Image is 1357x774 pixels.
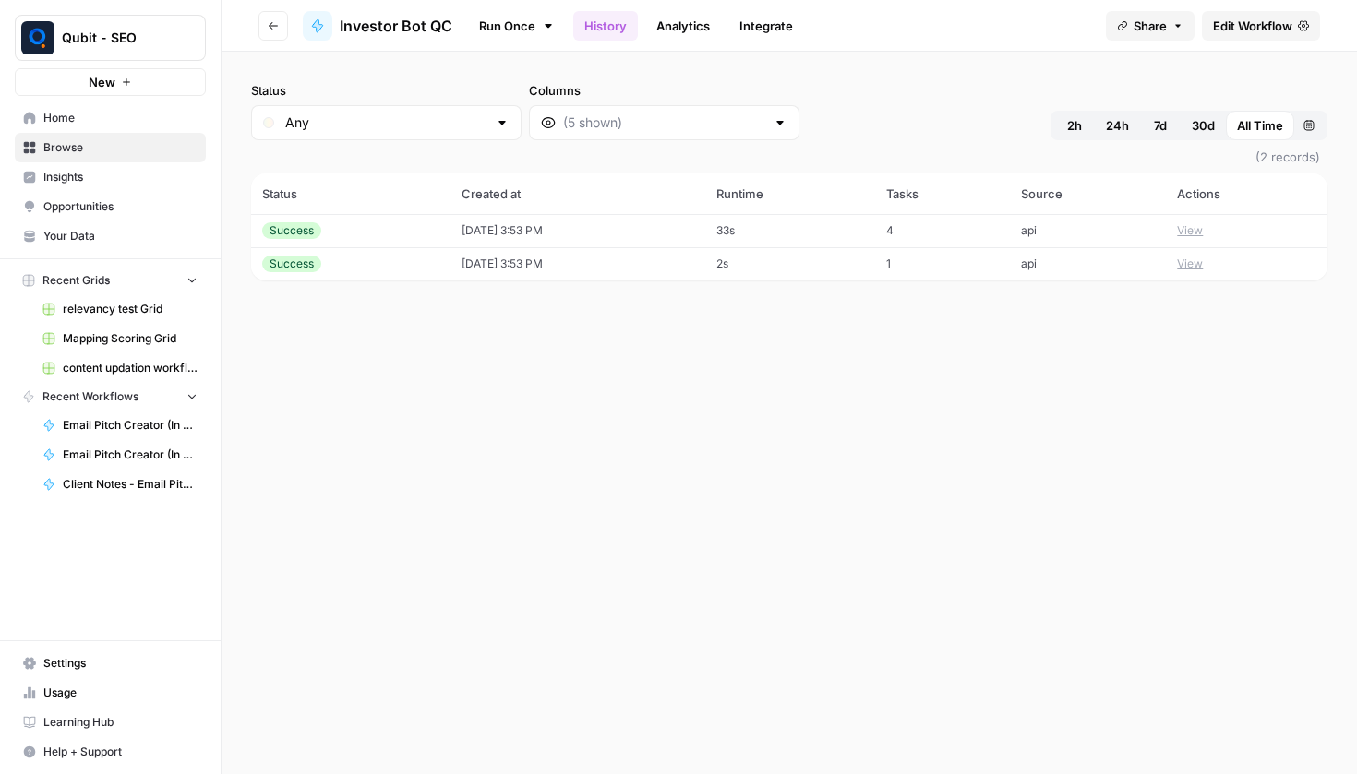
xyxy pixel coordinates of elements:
[34,411,206,440] a: Email Pitch Creator (In Use)
[15,267,206,294] button: Recent Grids
[1166,173,1327,214] th: Actions
[645,11,721,41] a: Analytics
[15,15,206,61] button: Workspace: Qubit - SEO
[1134,17,1167,35] span: Share
[450,247,705,280] td: [DATE] 3:53 PM
[467,10,566,42] a: Run Once
[15,162,206,192] a: Insights
[15,133,206,162] a: Browse
[63,360,198,376] span: content updation workflow
[1213,17,1292,35] span: Edit Workflow
[875,247,1009,280] td: 1
[63,330,198,347] span: Mapping Scoring Grid
[563,113,765,132] input: (5 shown)
[15,678,206,708] a: Usage
[43,198,198,215] span: Opportunities
[875,214,1009,247] td: 4
[43,169,198,185] span: Insights
[21,21,54,54] img: Qubit - SEO Logo
[1095,111,1140,140] button: 24h
[62,29,174,47] span: Qubit - SEO
[63,476,198,493] span: Client Notes - Email Pitch (Input)
[15,68,206,96] button: New
[43,139,198,156] span: Browse
[285,113,487,132] input: Any
[1177,256,1203,272] button: View
[1054,111,1095,140] button: 2h
[251,140,1327,173] span: (2 records)
[1181,111,1226,140] button: 30d
[34,440,206,470] a: Email Pitch Creator (In Use)
[1140,111,1181,140] button: 7d
[43,655,198,672] span: Settings
[1010,173,1167,214] th: Source
[1177,222,1203,239] button: View
[303,11,452,41] a: Investor Bot QC
[43,110,198,126] span: Home
[63,301,198,317] span: relevancy test Grid
[15,103,206,133] a: Home
[340,15,452,37] span: Investor Bot QC
[34,353,206,383] a: content updation workflow
[1202,11,1320,41] a: Edit Workflow
[42,388,138,405] span: Recent Workflows
[1106,116,1129,135] span: 24h
[15,221,206,251] a: Your Data
[43,744,198,760] span: Help + Support
[43,714,198,731] span: Learning Hub
[450,173,705,214] th: Created at
[1192,116,1215,135] span: 30d
[1154,116,1167,135] span: 7d
[705,247,875,280] td: 2s
[875,173,1009,214] th: Tasks
[1067,116,1082,135] span: 2h
[728,11,804,41] a: Integrate
[251,81,522,100] label: Status
[1010,214,1167,247] td: api
[34,294,206,324] a: relevancy test Grid
[15,192,206,221] a: Opportunities
[15,649,206,678] a: Settings
[705,173,875,214] th: Runtime
[1106,11,1195,41] button: Share
[15,737,206,767] button: Help + Support
[573,11,638,41] a: History
[1237,116,1283,135] span: All Time
[89,73,115,91] span: New
[43,228,198,244] span: Your Data
[1010,247,1167,280] td: api
[63,417,198,434] span: Email Pitch Creator (In Use)
[15,708,206,737] a: Learning Hub
[43,685,198,701] span: Usage
[34,470,206,499] a: Client Notes - Email Pitch (Input)
[34,324,206,353] a: Mapping Scoring Grid
[42,272,110,289] span: Recent Grids
[450,214,705,247] td: [DATE] 3:53 PM
[63,447,198,463] span: Email Pitch Creator (In Use)
[262,222,321,239] div: Success
[705,214,875,247] td: 33s
[251,173,450,214] th: Status
[529,81,799,100] label: Columns
[15,383,206,411] button: Recent Workflows
[262,256,321,272] div: Success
